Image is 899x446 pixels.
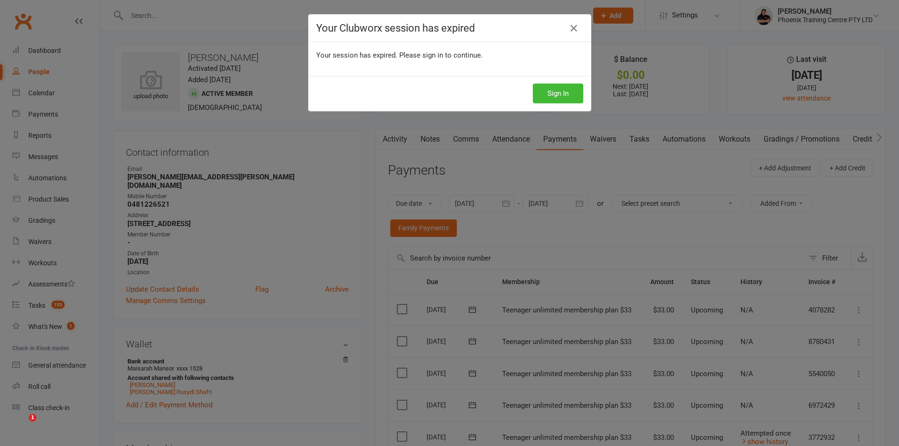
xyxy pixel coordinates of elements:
button: Sign In [533,84,583,103]
h4: Your Clubworx session has expired [316,22,583,34]
span: 1 [29,414,36,421]
a: Close [566,21,581,36]
span: Your session has expired. Please sign in to continue. [316,51,483,59]
iframe: Intercom live chat [9,414,32,437]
